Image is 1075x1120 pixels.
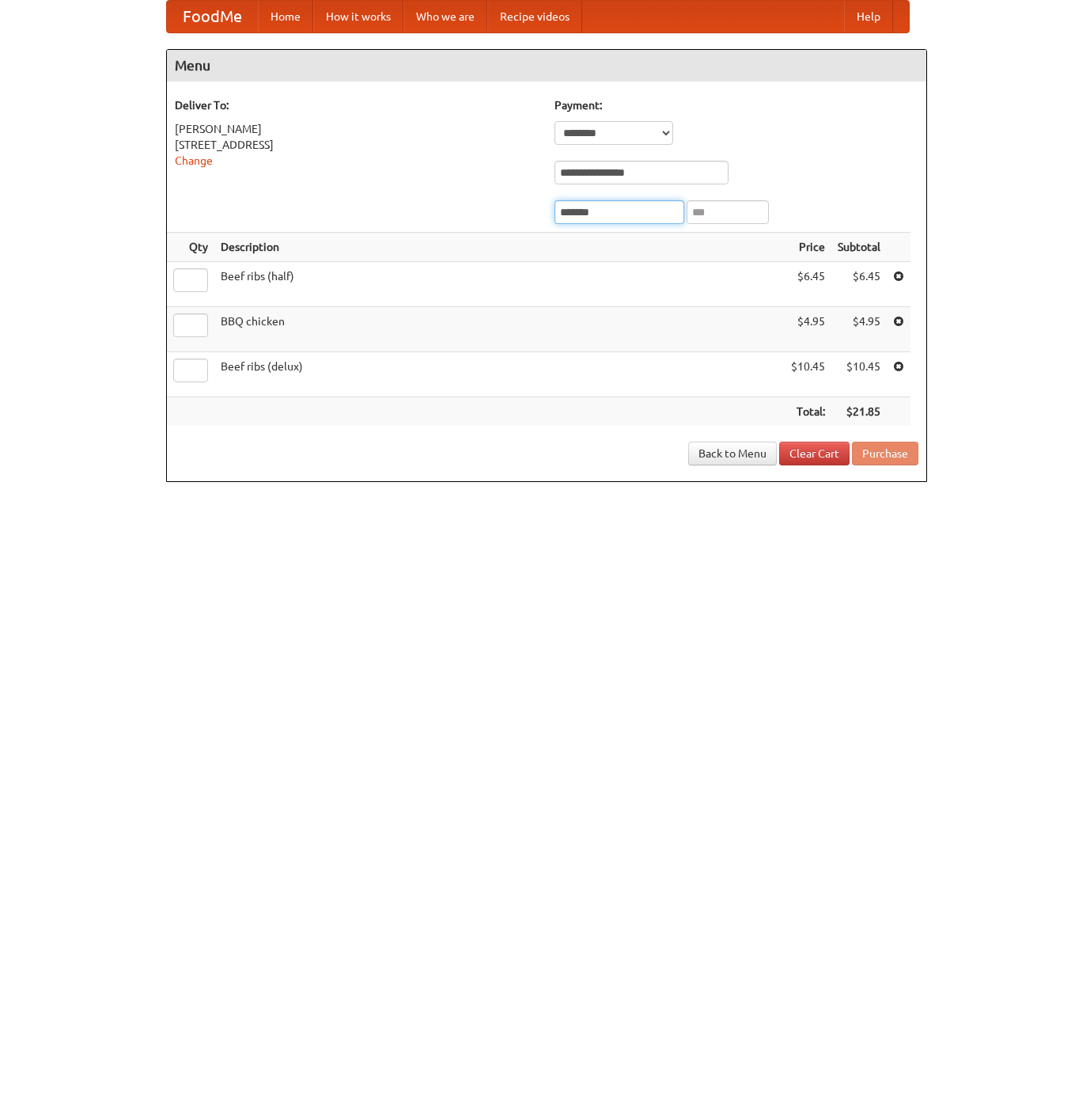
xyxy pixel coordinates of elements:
[844,1,893,32] a: Help
[258,1,313,32] a: Home
[214,262,785,307] td: Beef ribs (half)
[831,352,887,397] td: $10.45
[214,352,785,397] td: Beef ribs (delux)
[167,233,214,262] th: Qty
[831,233,887,262] th: Subtotal
[779,442,850,465] a: Clear Cart
[555,97,918,113] h5: Payment:
[214,233,785,262] th: Description
[214,307,785,352] td: BBQ chicken
[487,1,582,32] a: Recipe videos
[831,262,887,307] td: $6.45
[167,50,926,82] h4: Menu
[785,352,831,397] td: $10.45
[175,137,539,153] div: [STREET_ADDRESS]
[831,397,887,427] th: $21.85
[403,1,487,32] a: Who we are
[175,121,539,137] div: [PERSON_NAME]
[852,442,918,465] button: Purchase
[785,262,831,307] td: $6.45
[167,1,258,32] a: FoodMe
[785,307,831,352] td: $4.95
[785,233,831,262] th: Price
[175,97,539,113] h5: Deliver To:
[175,154,213,167] a: Change
[688,442,777,465] a: Back to Menu
[831,307,887,352] td: $4.95
[785,397,831,427] th: Total:
[313,1,403,32] a: How it works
